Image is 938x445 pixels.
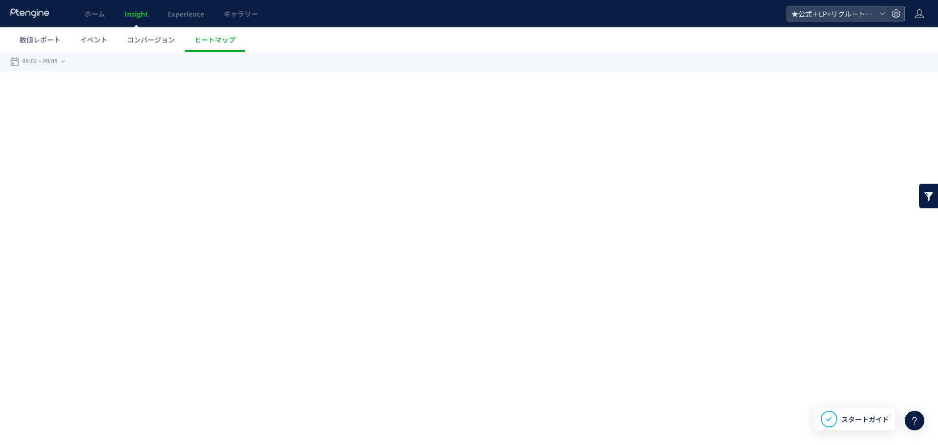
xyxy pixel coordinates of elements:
[125,9,148,19] span: Insight
[20,35,61,44] span: 数値レポート
[224,9,258,19] span: ギャラリー
[789,6,875,21] span: ★公式＋LP+リクルート+BS+FastNail
[168,9,204,19] span: Experience
[841,414,889,424] span: スタートガイド
[85,9,105,19] span: ホーム
[194,35,235,44] span: ヒートマップ
[127,35,175,44] span: コンバージョン
[80,35,107,44] span: イベント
